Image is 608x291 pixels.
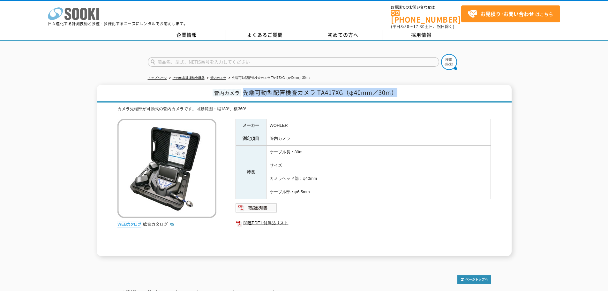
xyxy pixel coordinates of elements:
a: お見積り･お問い合わせはこちら [461,5,560,22]
td: WOHLER [266,119,491,132]
span: 8:50 [401,24,409,29]
span: 管内カメラ [213,89,241,96]
a: その他非破壊検査機器 [173,76,205,80]
td: 管内カメラ [266,132,491,146]
div: カメラ先端部が可動式の管内カメラです。可動範囲：縦180°、横360° [117,106,491,112]
a: よくあるご質問 [226,30,304,40]
a: 採用情報 [382,30,461,40]
a: 総合カタログ [143,222,174,226]
span: お電話でのお問い合わせは [391,5,461,9]
a: 管内カメラ [210,76,226,80]
span: 先端可動型配管検査カメラ TA417XG（φ40mm／30m） [243,88,397,97]
img: トップページへ [457,275,491,284]
th: 特長 [236,146,266,199]
th: 測定項目 [236,132,266,146]
p: 日々進化する計測技術と多種・多様化するニーズにレンタルでお応えします。 [48,22,188,26]
img: 取扱説明書 [236,203,277,213]
td: ケーブル長：30m サイズ カメラヘッド部：φ40mm ケーブル部：φ6.5mm [266,146,491,199]
img: webカタログ [117,221,141,227]
strong: お見積り･お問い合わせ [480,10,534,18]
span: (平日 ～ 土日、祝日除く) [391,24,454,29]
span: はこちら [468,9,553,19]
li: 先端可動型配管検査カメラ TA417XG（φ40mm／30m） [227,75,312,81]
span: 初めての方へ [328,31,358,38]
a: 初めての方へ [304,30,382,40]
a: 関連PDF1 付属品リスト [236,219,491,227]
th: メーカー [236,119,266,132]
a: 企業情報 [148,30,226,40]
input: 商品名、型式、NETIS番号を入力してください [148,57,439,67]
a: トップページ [148,76,167,80]
span: 17:30 [413,24,425,29]
a: 取扱説明書 [236,207,277,212]
a: [PHONE_NUMBER] [391,10,461,23]
img: 先端可動型配管検査カメラ TA417XG（φ40mm／30m） [117,119,216,218]
img: btn_search.png [441,54,457,70]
